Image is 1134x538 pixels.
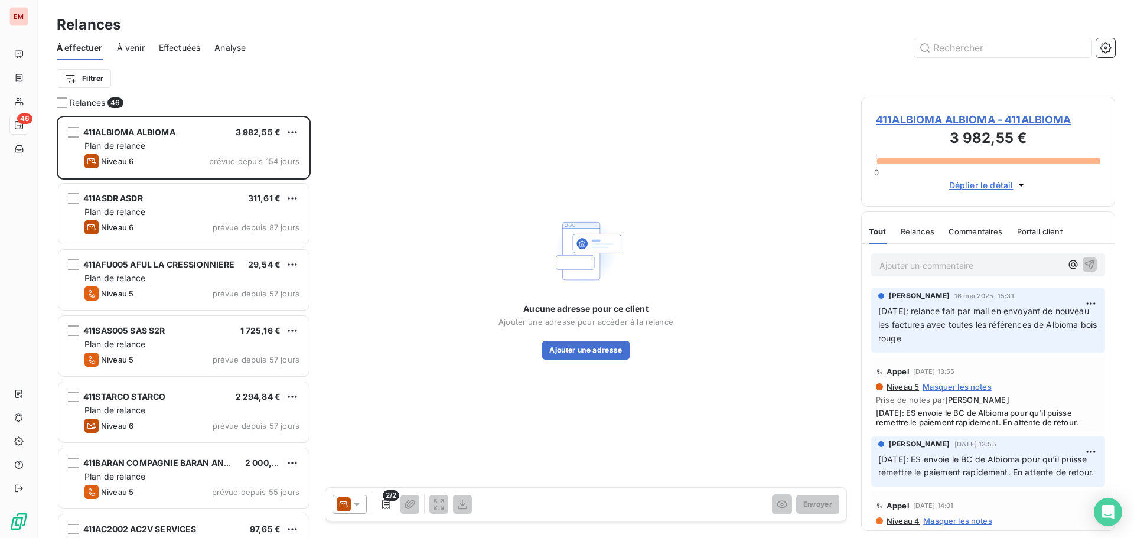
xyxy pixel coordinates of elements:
[498,317,673,327] span: Ajouter une adresse pour accéder à la relance
[236,127,281,137] span: 3 982,55 €
[869,227,887,236] span: Tout
[1094,498,1122,526] div: Open Intercom Messenger
[159,42,201,54] span: Effectuées
[876,408,1100,427] span: [DATE]: ES envoie le BC de Albioma pour qu'il puisse remettre le paiement rapidement. En attente ...
[84,471,145,481] span: Plan de relance
[248,193,281,203] span: 311,61 €
[57,42,103,54] span: À effectuer
[548,213,624,289] img: Empty state
[9,7,28,26] div: EM
[83,127,175,137] span: 411ALBIOMA ALBIOMA
[887,501,910,510] span: Appel
[57,14,120,35] h3: Relances
[889,291,950,301] span: [PERSON_NAME]
[914,38,1091,57] input: Rechercher
[83,392,165,402] span: 411STARCO STARCO
[542,341,629,360] button: Ajouter une adresse
[57,69,111,88] button: Filtrer
[876,128,1100,151] h3: 3 982,55 €
[1017,227,1063,236] span: Portail client
[213,289,299,298] span: prévue depuis 57 jours
[248,259,281,269] span: 29,54 €
[923,516,992,526] span: Masquer les notes
[213,223,299,232] span: prévue depuis 87 jours
[84,273,145,283] span: Plan de relance
[83,193,143,203] span: 411ASDR ASDR
[954,292,1014,299] span: 16 mai 2025, 15:31
[946,178,1031,192] button: Déplier le détail
[83,325,165,335] span: 411SAS005 SAS S2R
[84,141,145,151] span: Plan de relance
[876,112,1100,128] span: 411ALBIOMA ALBIOMA - 411ALBIOMA
[236,392,281,402] span: 2 294,84 €
[523,303,648,315] span: Aucune adresse pour ce client
[101,487,133,497] span: Niveau 5
[101,156,133,166] span: Niveau 6
[954,441,996,448] span: [DATE] 13:55
[245,458,291,468] span: 2 000,03 €
[383,490,399,501] span: 2/2
[889,439,950,449] span: [PERSON_NAME]
[949,179,1014,191] span: Déplier le détail
[878,306,1099,343] span: [DATE]: relance fait par mail en envoyant de nouveau les factures avec toutes les références de A...
[796,495,839,514] button: Envoyer
[213,355,299,364] span: prévue depuis 57 jours
[101,223,133,232] span: Niveau 6
[913,502,954,509] span: [DATE] 14:01
[213,421,299,431] span: prévue depuis 57 jours
[17,113,32,124] span: 46
[84,207,145,217] span: Plan de relance
[212,487,299,497] span: prévue depuis 55 jours
[57,116,311,538] div: grid
[240,325,281,335] span: 1 725,16 €
[101,355,133,364] span: Niveau 5
[887,367,910,376] span: Appel
[901,227,934,236] span: Relances
[83,259,235,269] span: 411AFU005 AFUL LA CRESSIONNIERE
[70,97,105,109] span: Relances
[876,395,1100,405] span: Prise de notes par
[101,289,133,298] span: Niveau 5
[83,458,278,468] span: 411BARAN COMPAGNIE BARAN AND CO INVEST
[885,516,920,526] span: Niveau 4
[949,227,1003,236] span: Commentaires
[250,524,281,534] span: 97,65 €
[209,156,299,166] span: prévue depuis 154 jours
[84,405,145,415] span: Plan de relance
[101,421,133,431] span: Niveau 6
[878,454,1094,478] span: [DATE]: ES envoie le BC de Albioma pour qu'il puisse remettre le paiement rapidement. En attente ...
[923,382,992,392] span: Masquer les notes
[913,368,955,375] span: [DATE] 13:55
[107,97,123,108] span: 46
[117,42,145,54] span: À venir
[874,168,879,177] span: 0
[9,512,28,531] img: Logo LeanPay
[214,42,246,54] span: Analyse
[945,395,1009,405] span: [PERSON_NAME]
[83,524,196,534] span: 411AC2002 AC2V SERVICES
[84,339,145,349] span: Plan de relance
[885,382,919,392] span: Niveau 5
